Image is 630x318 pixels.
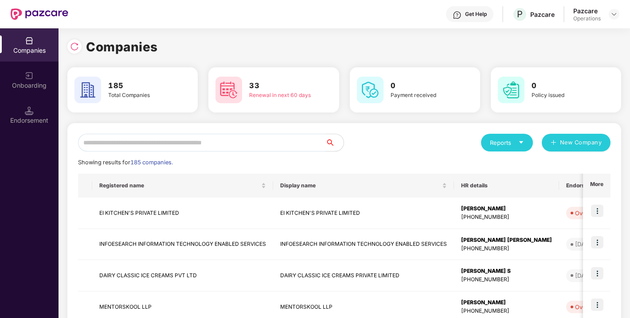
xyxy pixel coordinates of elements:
span: Display name [280,182,440,189]
div: Operations [573,15,601,22]
img: New Pazcare Logo [11,8,68,20]
span: Showing results for [78,159,173,166]
img: svg+xml;base64,PHN2ZyB3aWR0aD0iMTQuNSIgaGVpZ2h0PSIxNC41IiB2aWV3Qm94PSIwIDAgMTYgMTYiIGZpbGw9Im5vbm... [25,106,34,115]
div: Renewal in next 60 days [249,91,314,100]
th: Registered name [92,174,273,198]
span: 185 companies. [130,159,173,166]
img: svg+xml;base64,PHN2ZyB4bWxucz0iaHR0cDovL3d3dy53My5vcmcvMjAwMC9zdmciIHdpZHRoPSI2MCIgaGVpZ2h0PSI2MC... [357,77,383,103]
span: Endorsements [566,182,617,189]
button: search [325,134,344,151]
h3: 33 [249,80,314,92]
th: More [583,174,610,198]
div: [PERSON_NAME] [PERSON_NAME] [461,236,552,244]
h3: 185 [108,80,173,92]
span: search [325,139,344,146]
div: Payment received [391,91,455,100]
div: [PERSON_NAME] [461,299,552,307]
div: Overdue - 4d [575,209,612,217]
td: DAIRY CLASSIC ICE CREAMS PVT LTD [92,260,273,291]
img: svg+xml;base64,PHN2ZyB4bWxucz0iaHR0cDovL3d3dy53My5vcmcvMjAwMC9zdmciIHdpZHRoPSI2MCIgaGVpZ2h0PSI2MC... [498,77,524,103]
div: Pazcare [573,7,601,15]
div: Reports [490,138,524,147]
span: New Company [560,138,602,147]
img: svg+xml;base64,PHN2ZyB4bWxucz0iaHR0cDovL3d3dy53My5vcmcvMjAwMC9zdmciIHdpZHRoPSI2MCIgaGVpZ2h0PSI2MC... [74,77,101,103]
img: svg+xml;base64,PHN2ZyB4bWxucz0iaHR0cDovL3d3dy53My5vcmcvMjAwMC9zdmciIHdpZHRoPSI2MCIgaGVpZ2h0PSI2MC... [215,77,242,103]
th: HR details [454,174,559,198]
td: INFOESEARCH INFORMATION TECHNOLOGY ENABLED SERVICES [92,229,273,260]
div: Get Help [465,11,487,18]
img: svg+xml;base64,PHN2ZyBpZD0iSGVscC0zMngzMiIgeG1sbnM9Imh0dHA6Ly93d3cudzMub3JnLzIwMDAvc3ZnIiB3aWR0aD... [453,11,462,19]
td: EI KITCHEN'S PRIVATE LIMITED [92,198,273,229]
span: caret-down [518,140,524,145]
img: svg+xml;base64,PHN2ZyB3aWR0aD0iMjAiIGhlaWdodD0iMjAiIHZpZXdCb3g9IjAgMCAyMCAyMCIgZmlsbD0ibm9uZSIgeG... [25,71,34,80]
img: icon [591,236,603,248]
span: P [517,9,523,19]
span: Registered name [99,182,259,189]
button: plusNew Company [542,134,610,151]
img: svg+xml;base64,PHN2ZyBpZD0iUmVsb2FkLTMyeDMyIiB4bWxucz0iaHR0cDovL3d3dy53My5vcmcvMjAwMC9zdmciIHdpZH... [70,42,79,51]
h1: Companies [86,37,158,57]
div: Policy issued [532,91,596,100]
div: [PERSON_NAME] [461,205,552,213]
td: INFOESEARCH INFORMATION TECHNOLOGY ENABLED SERVICES [273,229,454,260]
div: Total Companies [108,91,173,100]
div: Overdue - 105d [575,302,619,311]
h3: 0 [532,80,596,92]
div: [PHONE_NUMBER] [461,244,552,253]
img: svg+xml;base64,PHN2ZyBpZD0iQ29tcGFuaWVzIiB4bWxucz0iaHR0cDovL3d3dy53My5vcmcvMjAwMC9zdmciIHdpZHRoPS... [25,36,34,45]
span: plus [551,140,556,147]
img: icon [591,267,603,279]
div: [PHONE_NUMBER] [461,213,552,221]
div: [PHONE_NUMBER] [461,307,552,315]
div: [PHONE_NUMBER] [461,275,552,284]
div: [PERSON_NAME] S [461,267,552,275]
div: [DATE] [575,271,594,280]
div: Pazcare [530,10,555,19]
img: icon [591,299,603,311]
h3: 0 [391,80,455,92]
td: EI KITCHEN'S PRIVATE LIMITED [273,198,454,229]
img: icon [591,205,603,217]
img: svg+xml;base64,PHN2ZyBpZD0iRHJvcGRvd24tMzJ4MzIiIHhtbG5zPSJodHRwOi8vd3d3LnczLm9yZy8yMDAwL3N2ZyIgd2... [610,11,618,18]
td: DAIRY CLASSIC ICE CREAMS PRIVATE LIMITED [273,260,454,291]
th: Display name [273,174,454,198]
div: [DATE] [575,240,594,248]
